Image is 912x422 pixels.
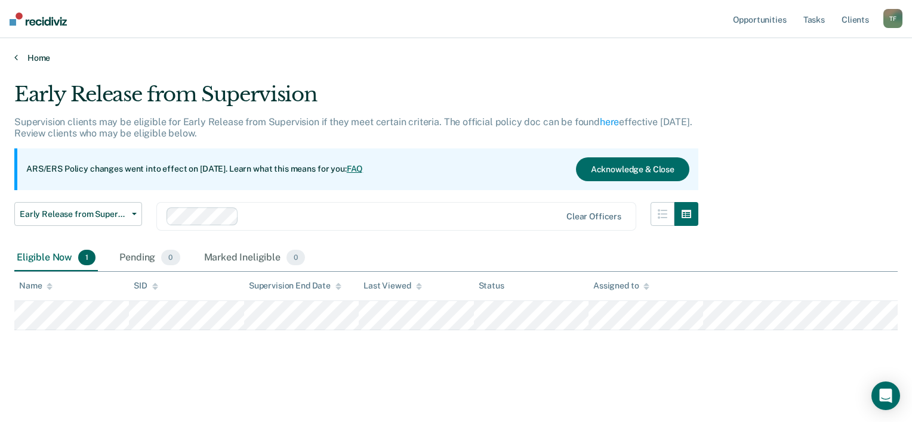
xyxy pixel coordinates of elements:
button: Early Release from Supervision [14,202,142,226]
span: 0 [161,250,180,265]
div: SID [134,281,158,291]
p: Supervision clients may be eligible for Early Release from Supervision if they meet certain crite... [14,116,692,139]
div: Eligible Now1 [14,245,98,271]
button: Acknowledge & Close [576,157,689,181]
div: Supervision End Date [249,281,341,291]
span: Early Release from Supervision [20,209,127,219]
div: Name [19,281,53,291]
span: 0 [286,250,305,265]
div: Pending0 [117,245,182,271]
div: Status [479,281,504,291]
p: ARS/ERS Policy changes went into effect on [DATE]. Learn what this means for you: [26,163,363,175]
a: here [600,116,619,128]
div: Open Intercom Messenger [871,381,900,410]
div: Clear officers [566,212,621,222]
div: Early Release from Supervision [14,82,698,116]
div: T F [883,9,902,28]
button: TF [883,9,902,28]
div: Marked Ineligible0 [202,245,308,271]
div: Last Viewed [363,281,421,291]
span: 1 [78,250,95,265]
a: Home [14,52,898,63]
img: Recidiviz [10,13,67,26]
a: FAQ [347,164,363,173]
div: Assigned to [593,281,649,291]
